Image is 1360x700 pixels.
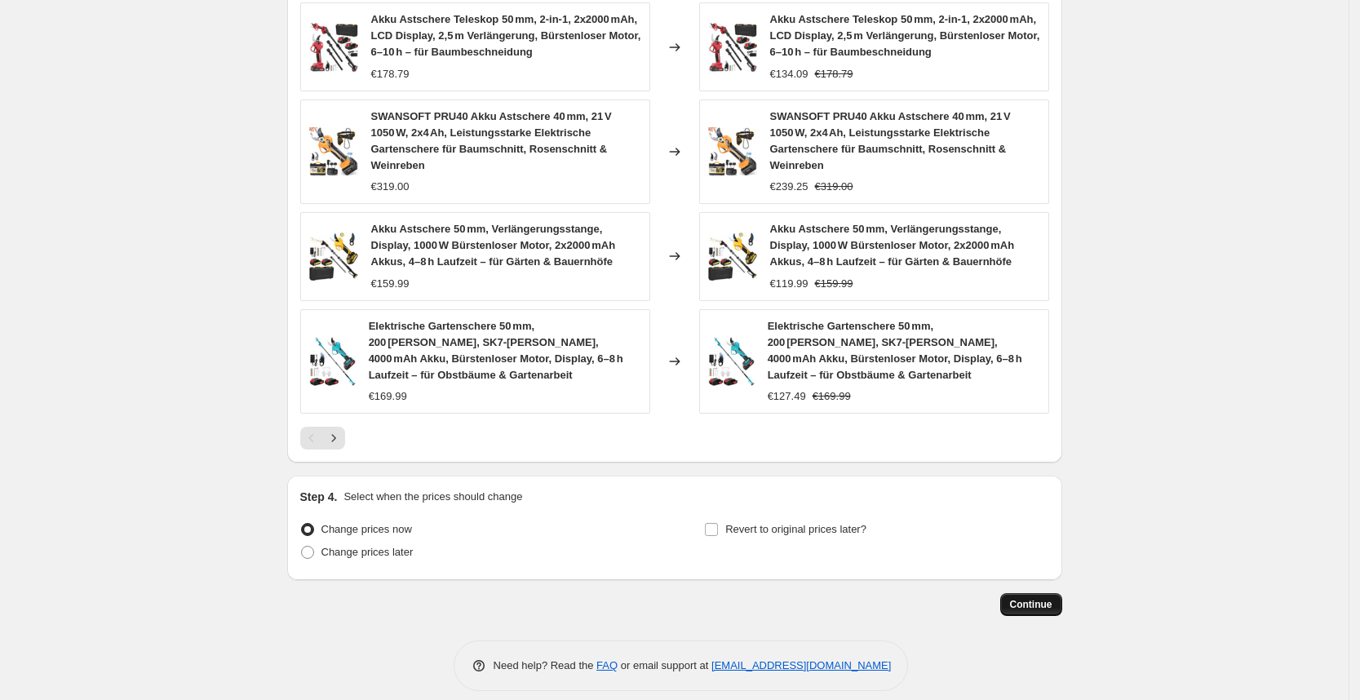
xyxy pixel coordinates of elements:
[815,66,853,82] strike: €178.79
[309,23,358,72] img: 71na88zawBL_80x.jpg
[371,110,612,171] span: SWANSOFT PRU40 Akku Astschere 40 mm, 21 V 1050 W, 2x4 Ah, Leistungsstarke Elektrische Gartenscher...
[309,232,358,281] img: 71AJlO6TlAL_80x.jpg
[770,13,1040,58] span: Akku Astschere Teleskop 50 mm, 2-in-1, 2x2000 mAh, LCD Display, 2,5 m Verlängerung, Bürstenloser ...
[768,388,806,405] div: €127.49
[369,388,407,405] div: €169.99
[711,659,891,671] a: [EMAIL_ADDRESS][DOMAIN_NAME]
[321,523,412,535] span: Change prices now
[725,523,866,535] span: Revert to original prices later?
[770,110,1011,171] span: SWANSOFT PRU40 Akku Astschere 40 mm, 21 V 1050 W, 2x4 Ah, Leistungsstarke Elektrische Gartenscher...
[494,659,597,671] span: Need help? Read the
[768,320,1022,381] span: Elektrische Gartenschere 50 mm, 200 [PERSON_NAME], SK7-[PERSON_NAME], 4000 mAh Akku, Bürstenloser...
[770,223,1015,268] span: Akku Astschere 50 mm, Verlängerungsstange, Display, 1000 W Bürstenloser Motor, 2x2000 mAh Akkus, ...
[300,489,338,505] h2: Step 4.
[371,223,616,268] span: Akku Astschere 50 mm, Verlängerungsstange, Display, 1000 W Bürstenloser Motor, 2x2000 mAh Akkus, ...
[815,179,853,195] strike: €319.00
[708,127,757,176] img: 71bB37VY_JL_80x.jpg
[371,13,641,58] span: Akku Astschere Teleskop 50 mm, 2-in-1, 2x2000 mAh, LCD Display, 2,5 m Verlängerung, Bürstenloser ...
[1010,598,1052,611] span: Continue
[813,388,851,405] strike: €169.99
[343,489,522,505] p: Select when the prices should change
[321,546,414,558] span: Change prices later
[309,127,358,176] img: 71bB37VY_JL_80x.jpg
[708,23,757,72] img: 71na88zawBL_80x.jpg
[369,320,623,381] span: Elektrische Gartenschere 50 mm, 200 [PERSON_NAME], SK7-[PERSON_NAME], 4000 mAh Akku, Bürstenloser...
[371,276,410,292] div: €159.99
[618,659,711,671] span: or email support at
[708,232,757,281] img: 71AJlO6TlAL_80x.jpg
[1000,593,1062,616] button: Continue
[322,427,345,450] button: Next
[371,179,410,195] div: €319.00
[300,427,345,450] nav: Pagination
[371,66,410,82] div: €178.79
[770,179,808,195] div: €239.25
[708,337,755,386] img: 71w_sK9iIvL_80x.jpg
[770,66,808,82] div: €134.09
[596,659,618,671] a: FAQ
[309,337,356,386] img: 71w_sK9iIvL_80x.jpg
[815,276,853,292] strike: €159.99
[770,276,808,292] div: €119.99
